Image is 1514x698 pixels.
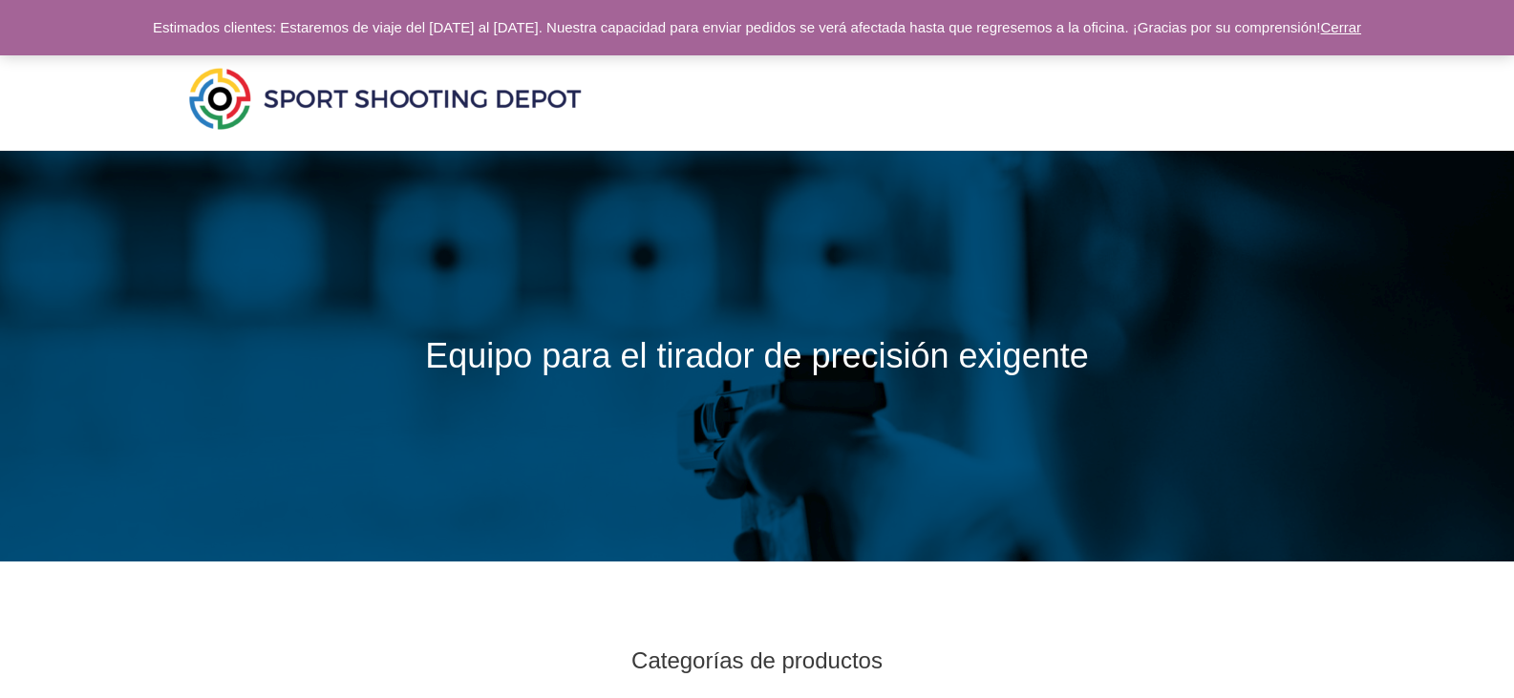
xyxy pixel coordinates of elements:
img: Depósito de tiro deportivo [184,63,586,134]
font: Estimados clientes: Estaremos de viaje del [DATE] al [DATE]. Nuestra capacidad para enviar pedido... [153,19,1321,35]
font: Equipo para el tirador de precisión exigente [425,336,1088,375]
font: Categorías de productos [631,647,883,673]
a: Cerrar [1321,19,1362,35]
